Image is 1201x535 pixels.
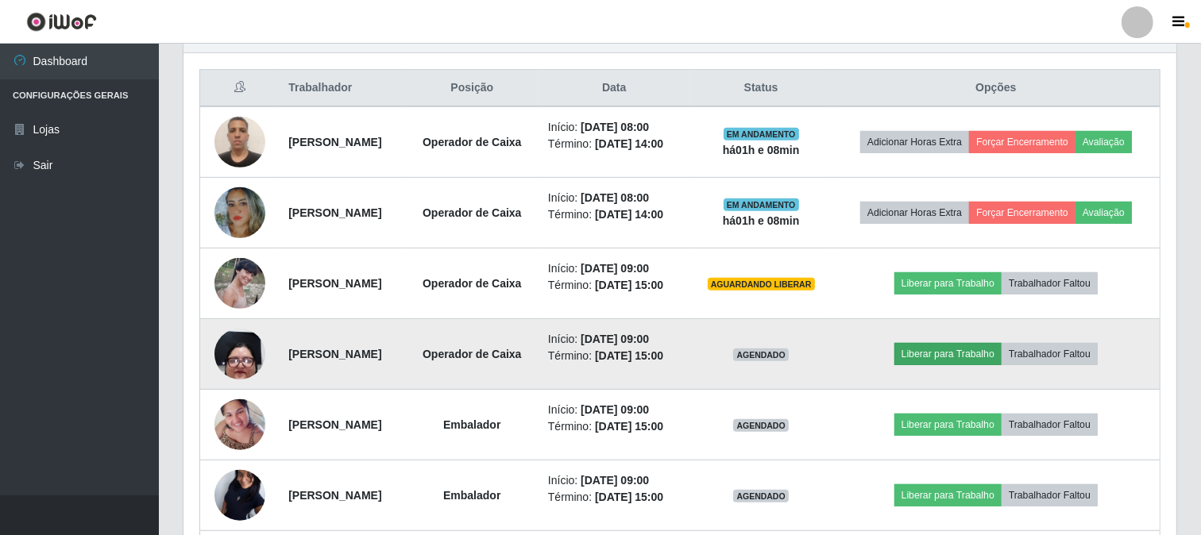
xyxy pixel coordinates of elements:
[723,214,800,227] strong: há 01 h e 08 min
[288,418,381,431] strong: [PERSON_NAME]
[288,136,381,148] strong: [PERSON_NAME]
[723,144,800,156] strong: há 01 h e 08 min
[288,489,381,502] strong: [PERSON_NAME]
[443,418,500,431] strong: Embalador
[733,490,789,502] span: AGENDADO
[279,70,405,107] th: Trabalhador
[423,348,522,360] strong: Operador de Caixa
[690,70,832,107] th: Status
[214,298,265,410] img: 1748467830576.jpeg
[733,348,789,361] span: AGENDADO
[832,70,1160,107] th: Opções
[581,474,649,487] time: [DATE] 09:00
[548,331,681,348] li: Início:
[724,198,799,211] span: EM ANDAMENTO
[969,202,1075,224] button: Forçar Encerramento
[423,277,522,290] strong: Operador de Caixa
[724,128,799,140] span: EM ANDAMENTO
[1002,484,1098,506] button: Trabalhador Faltou
[581,262,649,275] time: [DATE] 09:00
[595,420,663,433] time: [DATE] 15:00
[214,391,265,458] img: 1729599385947.jpeg
[733,419,789,432] span: AGENDADO
[894,414,1002,436] button: Liberar para Trabalho
[969,131,1075,153] button: Forçar Encerramento
[548,418,681,435] li: Término:
[548,402,681,418] li: Início:
[548,260,681,277] li: Início:
[214,182,265,244] img: 1754053827019.jpeg
[423,206,522,219] strong: Operador de Caixa
[1002,414,1098,436] button: Trabalhador Faltou
[595,137,663,150] time: [DATE] 14:00
[894,343,1002,365] button: Liberar para Trabalho
[548,489,681,506] li: Término:
[548,206,681,223] li: Término:
[548,190,681,206] li: Início:
[708,278,815,291] span: AGUARDANDO LIBERAR
[894,272,1002,294] button: Liberar para Trabalho
[214,258,265,309] img: 1617198337870.jpeg
[595,491,663,503] time: [DATE] 15:00
[581,333,649,345] time: [DATE] 09:00
[860,131,969,153] button: Adicionar Horas Extra
[1075,202,1132,224] button: Avaliação
[548,277,681,294] li: Término:
[581,121,649,133] time: [DATE] 08:00
[1002,272,1098,294] button: Trabalhador Faltou
[1002,343,1098,365] button: Trabalhador Faltou
[548,348,681,364] li: Término:
[548,472,681,489] li: Início:
[894,484,1002,506] button: Liberar para Trabalho
[288,206,381,219] strong: [PERSON_NAME]
[1075,131,1132,153] button: Avaliação
[595,208,663,221] time: [DATE] 14:00
[581,191,649,204] time: [DATE] 08:00
[214,108,265,175] img: 1745348003536.jpeg
[548,119,681,136] li: Início:
[26,12,97,32] img: CoreUI Logo
[423,136,522,148] strong: Operador de Caixa
[595,349,663,362] time: [DATE] 15:00
[406,70,539,107] th: Posição
[539,70,690,107] th: Data
[581,403,649,416] time: [DATE] 09:00
[595,279,663,291] time: [DATE] 15:00
[548,136,681,152] li: Término:
[860,202,969,224] button: Adicionar Horas Extra
[288,277,381,290] strong: [PERSON_NAME]
[443,489,500,502] strong: Embalador
[288,348,381,360] strong: [PERSON_NAME]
